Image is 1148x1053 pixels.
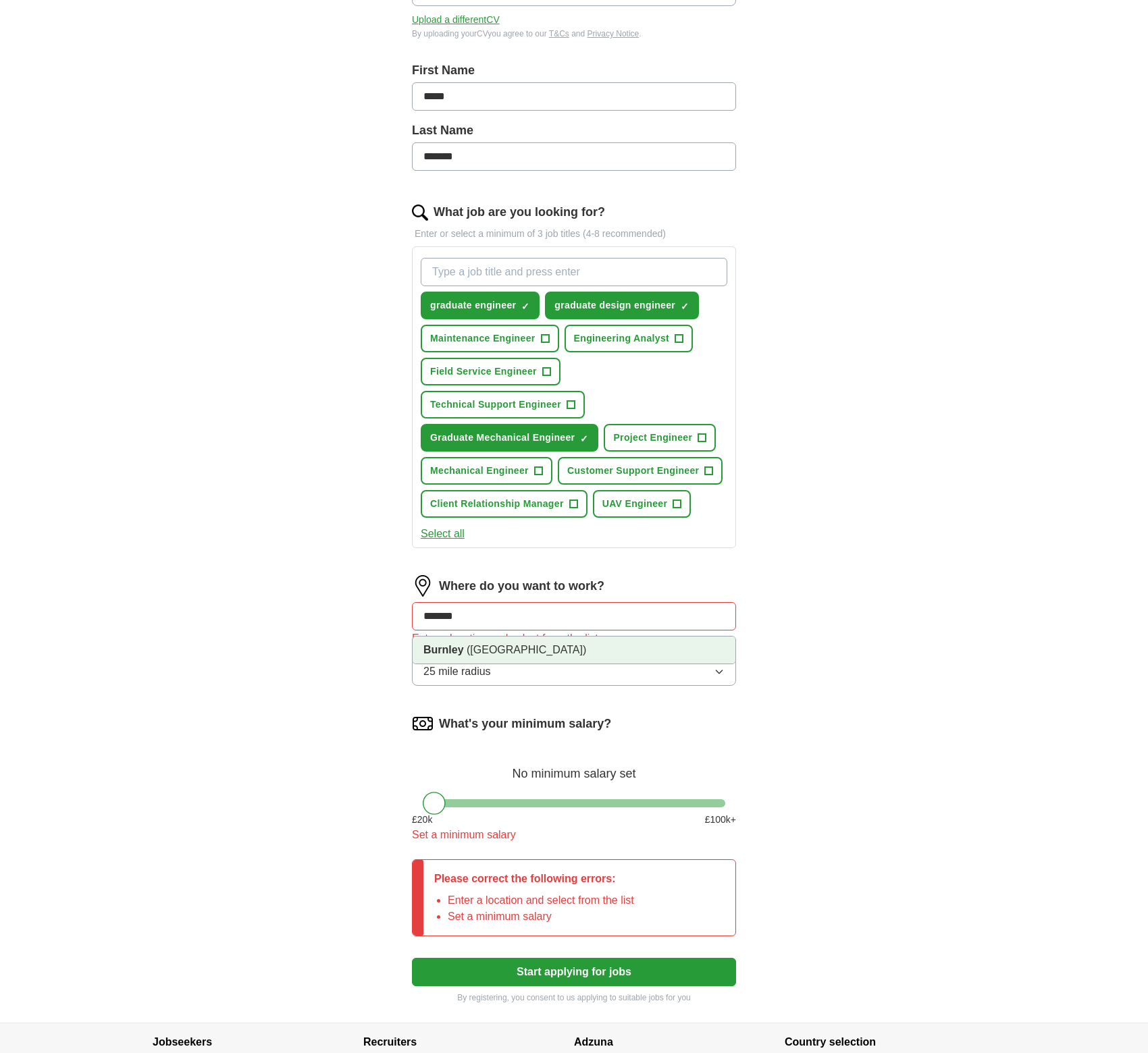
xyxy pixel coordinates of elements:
[423,664,491,680] span: 25 mile radius
[421,526,465,542] button: Select all
[593,490,692,518] button: UAV Engineer
[430,398,561,412] span: Technical Support Engineer
[412,122,736,140] label: Last Name
[439,715,611,733] label: What's your minimum salary?
[430,497,564,511] span: Client Relationship Manager
[421,391,585,418] button: Technical Support Engineer
[412,13,500,27] button: Upload a differentCV
[412,28,736,40] div: By uploading your CV you agree to our and .
[412,992,736,1004] p: By registering, you consent to us applying to suitable jobs for you
[604,424,716,452] button: Project Engineer
[421,457,552,485] button: Mechanical Engineer
[681,301,689,312] span: ✓
[421,358,560,385] button: Field Service Engineer
[567,464,699,478] span: Customer Support Engineer
[434,203,605,221] label: What job are you looking for?
[412,61,736,80] label: First Name
[705,813,736,827] span: £ 100 k+
[565,325,694,352] button: Engineering Analyst
[521,301,529,312] span: ✓
[412,713,434,734] img: salary.png
[412,227,736,241] p: Enter or select a minimum of 3 job titles (4-8 recommended)
[574,331,670,346] span: Engineering Analyst
[421,490,588,518] button: Client Relationship Manager
[430,431,575,445] span: Graduate Mechanical Engineer
[434,871,634,887] p: Please correct the following errors:
[412,958,736,986] button: Start applying for jobs
[545,292,699,319] button: graduate design engineer✓
[421,325,559,352] button: Maintenance Engineer
[580,433,588,444] span: ✓
[430,298,516,313] span: graduate engineer
[439,577,604,595] label: Where do you want to work?
[549,29,569,38] a: T&Cs
[430,364,537,379] span: Field Service Engineer
[421,292,540,319] button: graduate engineer✓
[430,464,529,478] span: Mechanical Engineer
[412,751,736,783] div: No minimum salary set
[467,644,586,655] span: ([GEOGRAPHIC_DATA])
[613,431,692,445] span: Project Engineer
[412,205,428,221] img: search.png
[421,258,727,286] input: Type a job title and press enter
[412,827,736,843] div: Set a minimum salary
[554,298,675,313] span: graduate design engineer
[448,909,634,925] li: Set a minimum salary
[423,644,464,655] strong: Burnley
[602,497,668,511] span: UAV Engineer
[412,630,736,647] div: Enter a location and select from the list
[412,575,434,597] img: location.png
[412,657,736,686] button: 25 mile radius
[421,424,598,452] button: Graduate Mechanical Engineer✓
[588,29,640,38] a: Privacy Notice
[412,813,432,827] span: £ 20 k
[448,892,634,909] li: Enter a location and select from the list
[430,331,536,346] span: Maintenance Engineer
[558,457,723,485] button: Customer Support Engineer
